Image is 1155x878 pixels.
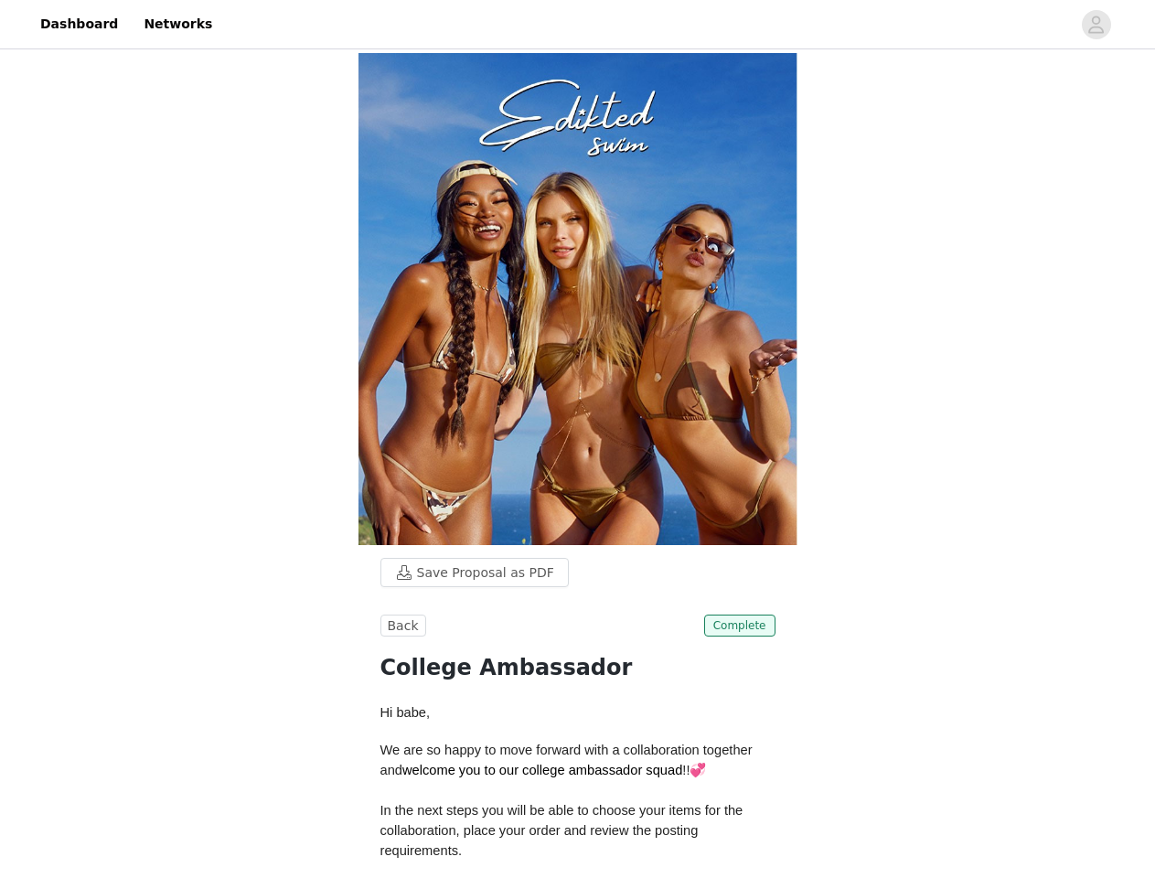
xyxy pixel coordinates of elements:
[1087,10,1105,39] div: avatar
[380,743,756,777] span: We are so happy to move forward with a collaboration together and !!💞
[380,651,775,684] h1: College Ambassador
[133,4,223,45] a: Networks
[380,803,747,858] span: In the next steps you will be able to choose your items for the collaboration, place your order a...
[704,615,775,637] span: Complete
[358,53,797,545] img: campaign image
[402,763,682,777] span: welcome you to our college ambassador squad
[380,705,431,720] span: Hi babe,
[380,558,569,587] button: Save Proposal as PDF
[380,615,426,637] button: Back
[29,4,129,45] a: Dashboard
